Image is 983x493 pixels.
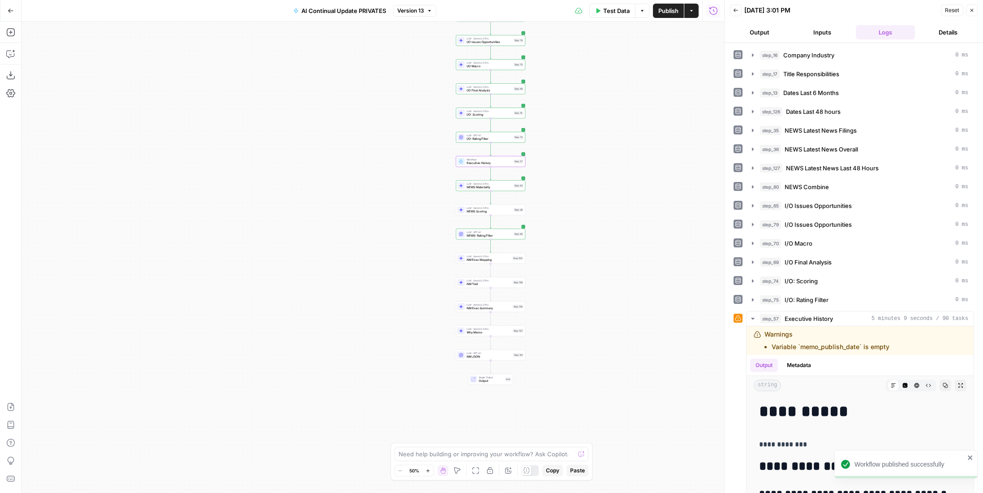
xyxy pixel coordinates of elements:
div: Step 101 [513,353,524,357]
span: step_35 [760,126,781,135]
button: 5 minutes 9 seconds / 90 tasks [747,311,974,326]
span: LLM · Gemini 2.5 Pro [467,61,512,65]
span: Paste [570,467,585,475]
span: 0 ms [955,296,968,304]
div: Step 57 [514,160,524,164]
div: Step 85 [514,232,524,236]
span: 0 ms [955,221,968,229]
div: LLM · Gemini 2.5 ProI/O MacroStep 70 [456,59,525,70]
div: Workflow published successfully [854,460,965,469]
g: Edge from step_26 to step_85 [490,215,491,228]
div: LLM · Gemini 2.5 ProWhy MemoStep 107 [456,325,525,336]
button: 0 ms [747,86,974,100]
div: LLM · GPT-4.1I/O: Rating FilterStep 75 [456,132,525,143]
span: LLM · Gemini 2.5 Pro [467,109,512,113]
button: close [967,454,974,461]
span: 0 ms [955,89,968,97]
span: AI Continual Update PRIVATES [301,6,386,15]
span: NEWS Materiality [467,185,512,190]
span: string [754,380,781,391]
div: Step 26 [514,208,524,212]
span: step_80 [760,182,781,191]
button: 0 ms [747,67,974,81]
span: LLM · Gemini 2.5 Pro [467,37,512,40]
g: Edge from step_106 to step_105 [490,288,491,301]
g: Edge from step_105 to step_107 [490,312,491,325]
button: 0 ms [747,217,974,232]
span: LLM · Gemini 2.5 Pro [467,279,511,282]
button: Publish [653,4,684,18]
span: 0 ms [955,145,968,153]
button: 0 ms [747,236,974,251]
span: I/O Final Analysis [467,88,512,93]
span: LLM · GPT-4.1 [467,351,511,355]
span: 5 minutes 9 seconds / 90 tasks [871,315,968,323]
div: LLM · GPT-4.1NEWS: Rating FilterStep 85 [456,229,525,239]
span: step_70 [760,239,781,248]
span: I/O Issues Opportunities [467,40,512,44]
span: 0 ms [955,51,968,59]
span: step_16 [760,51,780,60]
span: I/O: Rating Filter [785,295,828,304]
button: Copy [542,465,563,476]
span: 50% [409,467,419,474]
div: Step 74 [514,111,524,115]
div: Step 82 [514,184,524,188]
span: step_79 [760,220,781,229]
g: Edge from step_57 to step_82 [490,167,491,180]
g: Edge from step_107 to step_101 [490,336,491,349]
button: 0 ms [747,274,974,288]
span: I/O Final Analysis [785,258,832,267]
span: 0 ms [955,164,968,172]
div: LLM · GPT-4.1NM JSONStep 101 [456,350,525,360]
span: LLM · Gemini 2.5 Pro [467,85,512,89]
button: Details [919,25,978,39]
span: 0 ms [955,183,968,191]
span: 0 ms [955,239,968,247]
div: LLM · Gemini 2.5 ProNM Exec SummaryStep 105 [456,301,525,312]
span: I/O Macro [467,64,512,69]
span: 0 ms [955,108,968,116]
div: LLM · Gemini 2.5 ProI/O Final AnalysisStep 69 [456,83,525,94]
span: NEWS Combine [785,182,829,191]
span: step_13 [760,88,780,97]
span: Executive History [467,161,512,165]
span: NM JSON [467,355,511,359]
button: 0 ms [747,180,974,194]
span: LLM · Gemini 2.5 Pro [467,327,511,331]
g: Edge from step_69 to step_74 [490,94,491,107]
span: 0 ms [955,258,968,266]
span: 0 ms [955,202,968,210]
button: 0 ms [747,255,974,269]
span: Title Responsibilities [783,69,839,78]
button: Logs [856,25,915,39]
span: 0 ms [955,126,968,134]
g: Edge from step_104 to step_106 [490,264,491,277]
button: Metadata [781,359,816,372]
button: Version 13 [393,5,436,17]
span: 0 ms [955,70,968,78]
span: NM Exec Mapping [467,258,511,262]
span: step_57 [760,314,781,323]
span: Why Memo [467,330,511,335]
span: step_75 [760,295,781,304]
span: LLM · Gemini 2.5 Pro [467,182,512,186]
div: LLM · Gemini 2.5 ProNEWS ScoringStep 26 [456,204,525,215]
button: 0 ms [747,48,974,62]
span: step_36 [760,145,781,154]
span: Dates Last 6 Months [783,88,839,97]
div: LLM · Gemini 2.5 ProI/O: ScoringStep 74 [456,108,525,118]
button: Reset [941,4,963,16]
div: Step 79 [514,39,524,43]
span: LLM · Gemini 2.5 Pro [467,303,511,307]
div: Single OutputOutputEnd [456,374,525,385]
span: step_127 [760,164,782,173]
button: Paste [567,465,588,476]
span: NEWS Latest News Overall [785,145,858,154]
div: LLM · Gemini 2.5 ProNM Exec MappingStep 104 [456,253,525,264]
li: Variable `memo_publish_date` is empty [772,342,889,351]
span: LLM · GPT-4.1 [467,134,512,137]
div: LLM · Gemini 2.5 ProI/O Issues OpportunitiesStep 79 [456,35,525,46]
div: WorkflowExecutive HistoryStep 57 [456,156,525,167]
div: Step 75 [514,135,524,139]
